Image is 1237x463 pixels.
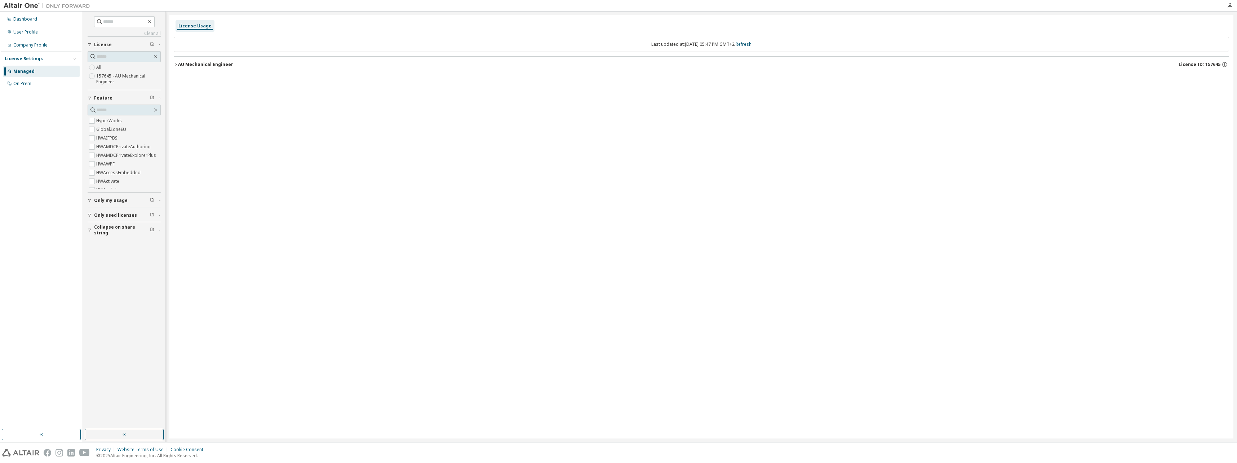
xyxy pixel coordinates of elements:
[96,160,116,168] label: HWAWPF
[96,134,119,142] label: HWAIFPBS
[88,90,161,106] button: Feature
[96,447,118,453] div: Privacy
[56,449,63,457] img: instagram.svg
[1179,62,1220,67] span: License ID: 157645
[96,151,158,160] label: HWAMDCPrivateExplorerPlus
[94,224,150,236] span: Collapse on share string
[13,81,31,87] div: On Prem
[88,207,161,223] button: Only used licenses
[94,95,112,101] span: Feature
[79,449,90,457] img: youtube.svg
[150,198,154,203] span: Clear filter
[94,198,128,203] span: Only my usage
[96,72,161,86] label: 157645 - AU Mechanical Engineer
[736,41,751,47] a: Refresh
[4,2,94,9] img: Altair One
[150,212,154,218] span: Clear filter
[13,42,48,48] div: Company Profile
[96,63,103,72] label: All
[96,142,152,151] label: HWAMDCPrivateAuthoring
[118,447,170,453] div: Website Terms of Use
[96,125,128,134] label: GlobalZoneEU
[94,42,112,48] span: License
[174,57,1229,72] button: AU Mechanical EngineerLicense ID: 157645
[178,62,233,67] div: AU Mechanical Engineer
[88,193,161,208] button: Only my usage
[170,447,208,453] div: Cookie Consent
[96,177,121,186] label: HWActivate
[96,116,123,125] label: HyperWorks
[96,186,119,194] label: HWAcufwh
[150,227,154,233] span: Clear filter
[88,37,161,53] button: License
[88,31,161,36] a: Clear all
[67,449,75,457] img: linkedin.svg
[94,212,137,218] span: Only used licenses
[88,222,161,238] button: Collapse on share string
[13,29,38,35] div: User Profile
[5,56,43,62] div: License Settings
[2,449,39,457] img: altair_logo.svg
[178,23,212,29] div: License Usage
[174,37,1229,52] div: Last updated at: [DATE] 05:47 PM GMT+2
[96,168,142,177] label: HWAccessEmbedded
[150,95,154,101] span: Clear filter
[13,69,35,74] div: Managed
[44,449,51,457] img: facebook.svg
[13,16,37,22] div: Dashboard
[96,453,208,459] p: © 2025 Altair Engineering, Inc. All Rights Reserved.
[150,42,154,48] span: Clear filter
